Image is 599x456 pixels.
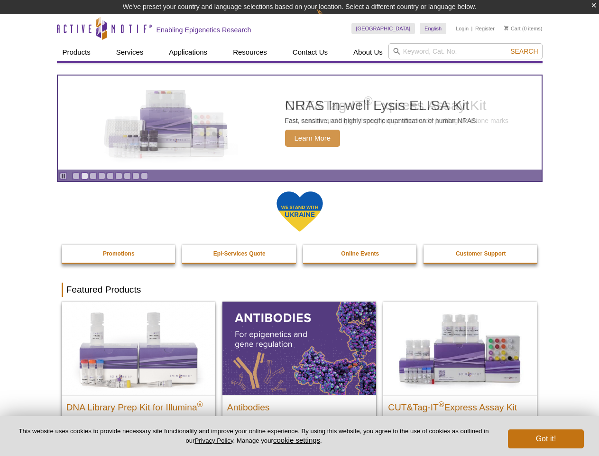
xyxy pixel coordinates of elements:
[316,7,341,29] img: Change Here
[439,400,444,408] sup: ®
[420,23,446,34] a: English
[507,47,541,56] button: Search
[157,26,251,34] h2: Enabling Epigenetics Research
[285,130,341,147] span: Learn More
[475,25,495,32] a: Register
[58,76,542,170] a: NRAS In-well Lysis ELISA Kit NRAS In-well Lysis ELISA Kit Fast, sensitive, and highly specific qu...
[62,245,176,263] a: Promotions
[62,283,538,297] h2: Featured Products
[182,245,297,263] a: Epi-Services Quote
[98,172,105,180] a: Go to slide 4
[383,302,537,446] a: CUT&Tag-IT® Express Assay Kit CUT&Tag-IT®Express Assay Kit Less variable and higher-throughput ge...
[287,43,333,61] a: Contact Us
[222,302,376,446] a: All Antibodies Antibodies Application-tested antibodies for ChIP, CUT&Tag, and CUT&RUN.
[95,90,238,155] img: NRAS In-well Lysis ELISA Kit
[107,172,114,180] a: Go to slide 5
[103,250,135,257] strong: Promotions
[456,25,469,32] a: Login
[73,172,80,180] a: Go to slide 1
[388,398,532,412] h2: CUT&Tag-IT Express Assay Kit
[383,302,537,395] img: CUT&Tag-IT® Express Assay Kit
[227,43,273,61] a: Resources
[60,172,67,180] a: Toggle autoplay
[508,429,584,448] button: Got it!
[285,116,478,125] p: Fast, sensitive, and highly specific quantification of human NRAS.
[124,172,131,180] a: Go to slide 7
[341,250,379,257] strong: Online Events
[213,250,266,257] strong: Epi-Services Quote
[351,23,415,34] a: [GEOGRAPHIC_DATA]
[227,398,371,412] h2: Antibodies
[15,427,492,445] p: This website uses cookies to provide necessary site functionality and improve your online experie...
[141,172,148,180] a: Go to slide 9
[303,245,418,263] a: Online Events
[388,43,543,59] input: Keyword, Cat. No.
[197,400,203,408] sup: ®
[504,26,508,30] img: Your Cart
[504,25,521,32] a: Cart
[62,302,215,455] a: DNA Library Prep Kit for Illumina DNA Library Prep Kit for Illumina® Dual Index NGS Kit for ChIP-...
[57,43,96,61] a: Products
[132,172,139,180] a: Go to slide 8
[81,172,88,180] a: Go to slide 2
[273,436,320,444] button: cookie settings
[90,172,97,180] a: Go to slide 3
[222,302,376,395] img: All Antibodies
[66,398,211,412] h2: DNA Library Prep Kit for Illumina
[62,302,215,395] img: DNA Library Prep Kit for Illumina
[348,43,388,61] a: About Us
[504,23,543,34] li: (0 items)
[115,172,122,180] a: Go to slide 6
[58,76,542,170] article: NRAS In-well Lysis ELISA Kit
[471,23,473,34] li: |
[163,43,213,61] a: Applications
[276,190,323,233] img: We Stand With Ukraine
[285,98,478,113] h2: NRAS In-well Lysis ELISA Kit
[111,43,149,61] a: Services
[456,250,506,257] strong: Customer Support
[424,245,538,263] a: Customer Support
[194,437,233,444] a: Privacy Policy
[510,47,538,55] span: Search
